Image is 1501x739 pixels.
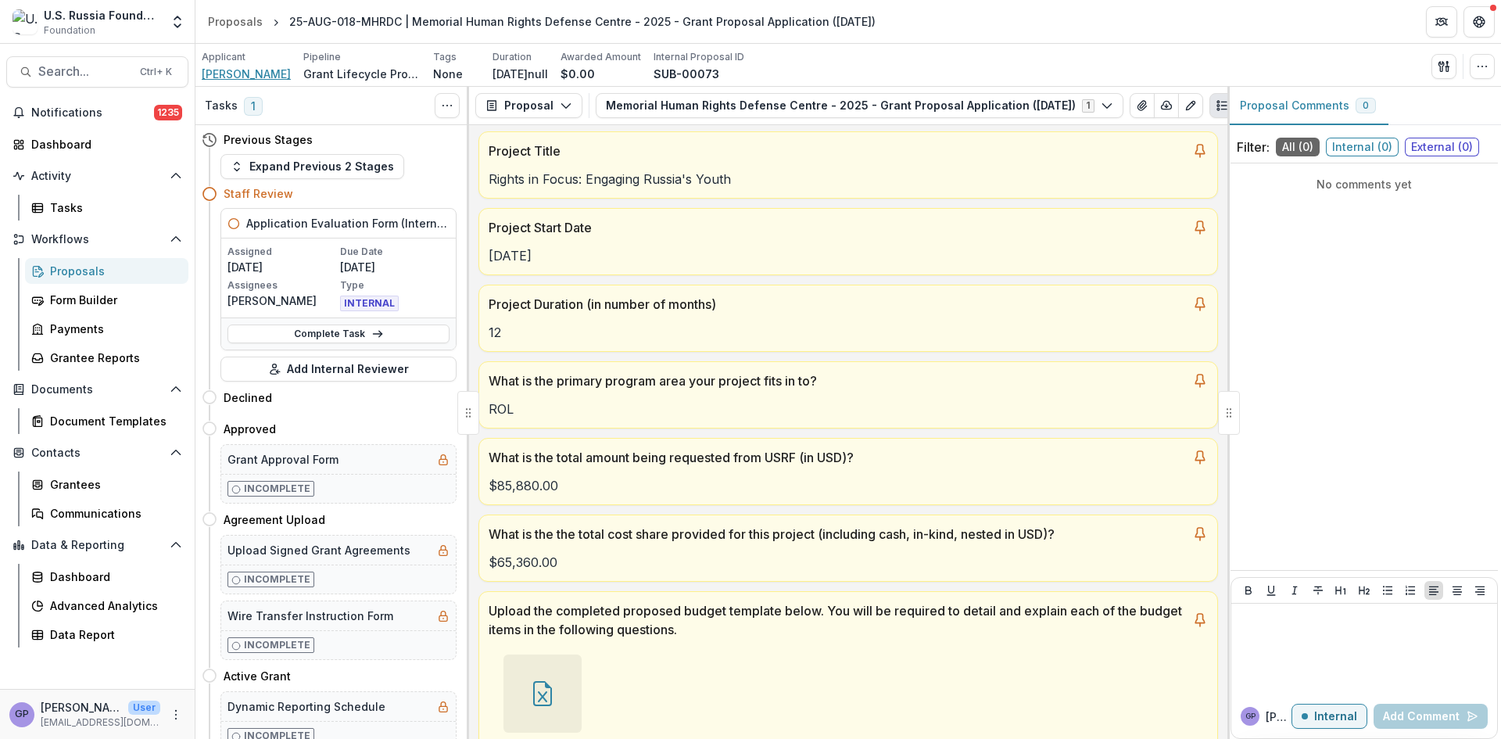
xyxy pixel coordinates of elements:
[167,6,188,38] button: Open entity switcher
[25,472,188,497] a: Grantees
[478,131,1218,199] a: Project TitleRights in Focus: Engaging Russia's Youth
[50,292,176,308] div: Form Builder
[489,476,1208,495] p: $85,880.00
[489,295,1186,314] p: Project Duration (in number of months)
[50,321,176,337] div: Payments
[1285,581,1304,600] button: Italicize
[1331,581,1350,600] button: Heading 1
[1262,581,1281,600] button: Underline
[1309,581,1327,600] button: Strike
[493,50,532,64] p: Duration
[50,626,176,643] div: Data Report
[1374,704,1488,729] button: Add Comment
[1276,138,1320,156] span: All ( 0 )
[220,154,404,179] button: Expand Previous 2 Stages
[489,400,1208,418] p: ROL
[167,705,185,724] button: More
[227,259,337,275] p: [DATE]
[208,13,263,30] div: Proposals
[340,296,399,311] span: INTERNAL
[224,421,276,437] h4: Approved
[25,287,188,313] a: Form Builder
[478,285,1218,352] a: Project Duration (in number of months)12
[489,371,1186,390] p: What is the primary program area your project fits in to?
[205,99,238,113] h3: Tasks
[6,100,188,125] button: Notifications1235
[303,50,341,64] p: Pipeline
[1424,581,1443,600] button: Align Left
[6,56,188,88] button: Search...
[202,66,291,82] a: [PERSON_NAME]
[340,245,450,259] p: Due Date
[1237,176,1492,192] p: No comments yet
[433,50,457,64] p: Tags
[25,564,188,590] a: Dashboard
[654,50,744,64] p: Internal Proposal ID
[154,105,182,120] span: 1235
[227,698,385,715] h5: Dynamic Reporting Schedule
[31,136,176,152] div: Dashboard
[433,66,463,82] p: None
[244,97,263,116] span: 1
[1378,581,1397,600] button: Bullet List
[1245,712,1256,720] div: Gennady Podolny
[1426,6,1457,38] button: Partners
[6,227,188,252] button: Open Workflows
[1239,581,1258,600] button: Bold
[1463,6,1495,38] button: Get Help
[340,278,450,292] p: Type
[50,476,176,493] div: Grantees
[493,66,548,82] p: [DATE]null
[596,93,1123,118] button: Memorial Human Rights Defense Centre - 2025 - Grant Proposal Application ([DATE])1
[31,447,163,460] span: Contacts
[25,408,188,434] a: Document Templates
[654,66,719,82] p: SUB-00073
[1314,710,1357,723] p: Internal
[202,10,882,33] nav: breadcrumb
[1178,93,1203,118] button: Edit as form
[227,325,450,343] a: Complete Task
[31,539,163,552] span: Data & Reporting
[1130,93,1155,118] button: View Attached Files
[1405,138,1479,156] span: External ( 0 )
[6,533,188,558] button: Open Data & Reporting
[478,515,1218,582] a: What is the the total cost share provided for this project (including cash, in-kind, nested in US...
[1326,138,1399,156] span: Internal ( 0 )
[44,7,160,23] div: U.S. Russia Foundation
[489,218,1186,237] p: Project Start Date
[137,63,175,81] div: Ctrl + K
[561,50,641,64] p: Awarded Amount
[6,440,188,465] button: Open Contacts
[13,9,38,34] img: U.S. Russia Foundation
[128,701,160,715] p: User
[227,451,339,468] h5: Grant Approval Form
[227,292,337,309] p: [PERSON_NAME]
[489,525,1186,543] p: What is the the total cost share provided for this project (including cash, in-kind, nested in USD)?
[224,389,272,406] h4: Declined
[15,709,29,719] div: Gennady Podolny
[25,258,188,284] a: Proposals
[202,10,269,33] a: Proposals
[50,413,176,429] div: Document Templates
[1227,87,1388,125] button: Proposal Comments
[1266,709,1291,725] p: [PERSON_NAME] P
[227,608,393,624] h5: Wire Transfer Instruction Form
[489,553,1208,572] p: $65,360.00
[478,438,1218,505] a: What is the total amount being requested from USRF (in USD)?$85,880.00
[478,361,1218,429] a: What is the primary program area your project fits in to?ROL
[244,572,310,587] p: Incomplete
[224,511,325,528] h4: Agreement Upload
[50,597,176,614] div: Advanced Analytics
[1209,93,1234,118] button: Plaintext view
[227,278,337,292] p: Assignees
[489,448,1186,467] p: What is the total amount being requested from USRF (in USD)?
[489,323,1208,342] p: 12
[244,638,310,652] p: Incomplete
[31,383,163,396] span: Documents
[6,131,188,157] a: Dashboard
[50,505,176,522] div: Communications
[227,245,337,259] p: Assigned
[6,163,188,188] button: Open Activity
[25,195,188,221] a: Tasks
